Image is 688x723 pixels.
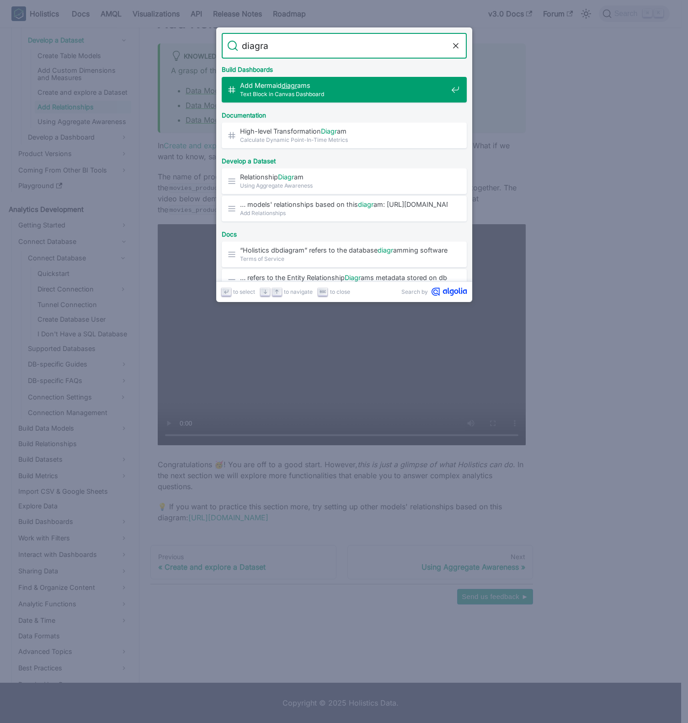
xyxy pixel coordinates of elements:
[240,135,448,144] span: Calculate Dynamic Point-In-Time Metrics
[330,287,350,296] span: to close
[240,127,448,135] span: High-level Transformation am​
[240,246,448,254] span: “Holistics dbdiagram” refers to the database amming software from …
[240,200,448,209] span: … models' relationships based on this am: [URL][DOMAIN_NAME] …
[222,77,467,103] a: Add Mermaiddiagrams​Text Block in Canvas Dashboard
[450,40,461,51] button: Clear the query
[220,150,469,168] div: Develop a Dataset
[240,181,448,190] span: Using Aggregate Awareness
[321,127,337,135] mark: Diagr
[240,254,448,263] span: Terms of Service
[282,81,297,89] mark: diagr
[240,273,448,282] span: … refers to the Entity Relationship ams metadata stored on dbdiagram …
[401,287,467,296] a: Search byAlgolia
[222,123,467,148] a: High-level TransformationDiagram​Calculate Dynamic Point-In-Time Metrics
[220,223,469,242] div: Docs
[222,242,467,267] a: “Holistics dbdiagram” refers to the databasediagramming software from …Terms of Service
[262,288,269,295] svg: Arrow down
[284,287,313,296] span: to navigate
[358,200,373,208] mark: diagr
[222,168,467,194] a: RelationshipDiagramUsing Aggregate Awareness
[240,90,448,98] span: Text Block in Canvas Dashboard
[240,209,448,217] span: Add Relationships
[401,287,428,296] span: Search by
[223,288,229,295] svg: Enter key
[378,246,393,254] mark: diagr
[222,196,467,221] a: … models' relationships based on thisdiagram: [URL][DOMAIN_NAME] …Add Relationships
[240,173,448,181] span: Relationship am
[220,104,469,123] div: Documentation
[320,288,326,295] svg: Escape key
[345,274,361,281] mark: Diagr
[273,288,280,295] svg: Arrow up
[432,287,467,296] svg: Algolia
[220,59,469,77] div: Build Dashboards
[233,287,255,296] span: to select
[238,33,450,59] input: Search docs
[240,81,448,90] span: Add Mermaid ams​
[278,173,294,181] mark: Diagr
[222,269,467,295] a: … refers to the Entity RelationshipDiagrams metadata stored on dbdiagram …Terms of Service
